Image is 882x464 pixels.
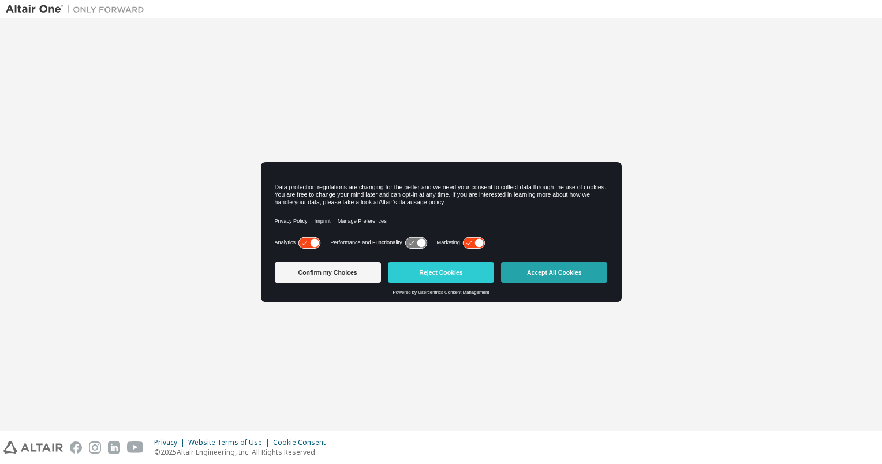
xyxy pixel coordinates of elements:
div: Website Terms of Use [188,438,273,447]
div: Privacy [154,438,188,447]
img: instagram.svg [89,441,101,454]
img: altair_logo.svg [3,441,63,454]
img: facebook.svg [70,441,82,454]
img: Altair One [6,3,150,15]
img: youtube.svg [127,441,144,454]
div: Cookie Consent [273,438,332,447]
img: linkedin.svg [108,441,120,454]
p: © 2025 Altair Engineering, Inc. All Rights Reserved. [154,447,332,457]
